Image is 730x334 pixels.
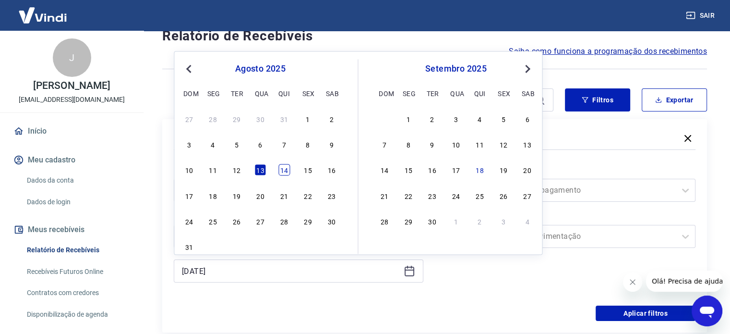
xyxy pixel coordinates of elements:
div: Choose sábado, 2 de agosto de 2025 [326,113,337,124]
div: Choose quinta-feira, 21 de agosto de 2025 [278,190,290,201]
div: Choose quarta-feira, 20 de agosto de 2025 [254,190,266,201]
div: Choose quarta-feira, 10 de setembro de 2025 [450,139,462,150]
div: Choose domingo, 7 de setembro de 2025 [379,139,390,150]
div: Choose quarta-feira, 30 de julho de 2025 [254,113,266,124]
div: seg [207,87,219,99]
a: Saiba como funciona a programação dos recebimentos [509,46,707,57]
div: Choose quarta-feira, 3 de setembro de 2025 [254,241,266,253]
div: Choose sexta-feira, 26 de setembro de 2025 [498,190,509,201]
div: sab [522,87,533,99]
div: Choose quinta-feira, 7 de agosto de 2025 [278,139,290,150]
div: qui [278,87,290,99]
div: Choose domingo, 27 de julho de 2025 [183,113,195,124]
div: Choose domingo, 31 de agosto de 2025 [183,241,195,253]
a: Dados de login [23,192,132,212]
div: Choose sábado, 13 de setembro de 2025 [522,139,533,150]
button: Filtros [565,88,630,111]
div: Choose segunda-feira, 1 de setembro de 2025 [403,113,414,124]
div: Choose terça-feira, 30 de setembro de 2025 [426,215,438,227]
div: setembro 2025 [378,63,535,74]
div: Choose quarta-feira, 1 de outubro de 2025 [450,215,462,227]
div: Choose terça-feira, 2 de setembro de 2025 [231,241,242,253]
button: Meu cadastro [12,149,132,171]
div: Choose domingo, 17 de agosto de 2025 [183,190,195,201]
div: sex [498,87,509,99]
a: Início [12,121,132,142]
div: Choose segunda-feira, 18 de agosto de 2025 [207,190,219,201]
div: sab [326,87,337,99]
div: qua [450,87,462,99]
div: Choose segunda-feira, 11 de agosto de 2025 [207,164,219,176]
div: Choose segunda-feira, 4 de agosto de 2025 [207,139,219,150]
div: qua [254,87,266,99]
iframe: Mensagem da empresa [646,271,722,292]
div: ter [426,87,438,99]
div: month 2025-09 [378,112,535,228]
div: Choose terça-feira, 16 de setembro de 2025 [426,164,438,176]
div: Choose terça-feira, 2 de setembro de 2025 [426,113,438,124]
a: Contratos com credores [23,283,132,303]
div: Choose quinta-feira, 14 de agosto de 2025 [278,164,290,176]
div: Choose segunda-feira, 28 de julho de 2025 [207,113,219,124]
button: Exportar [642,88,707,111]
div: Choose segunda-feira, 1 de setembro de 2025 [207,241,219,253]
div: Choose sábado, 6 de setembro de 2025 [326,241,337,253]
a: Dados da conta [23,171,132,190]
button: Next Month [522,63,533,74]
div: Choose domingo, 24 de agosto de 2025 [183,215,195,227]
div: Choose segunda-feira, 22 de setembro de 2025 [403,190,414,201]
div: dom [183,87,195,99]
div: Choose sexta-feira, 19 de setembro de 2025 [498,164,509,176]
div: Choose sábado, 23 de agosto de 2025 [326,190,337,201]
div: Choose sexta-feira, 12 de setembro de 2025 [498,139,509,150]
div: ter [231,87,242,99]
div: Choose sexta-feira, 29 de agosto de 2025 [302,215,313,227]
img: Vindi [12,0,74,30]
div: Choose sexta-feira, 5 de setembro de 2025 [302,241,313,253]
div: Choose quarta-feira, 3 de setembro de 2025 [450,113,462,124]
div: Choose domingo, 14 de setembro de 2025 [379,164,390,176]
span: Olá! Precisa de ajuda? [6,7,81,14]
div: Choose terça-feira, 19 de agosto de 2025 [231,190,242,201]
div: Choose sábado, 9 de agosto de 2025 [326,139,337,150]
div: Choose sexta-feira, 15 de agosto de 2025 [302,164,313,176]
div: Choose sexta-feira, 8 de agosto de 2025 [302,139,313,150]
h4: Relatório de Recebíveis [162,26,707,46]
button: Previous Month [183,63,194,74]
div: Choose terça-feira, 26 de agosto de 2025 [231,215,242,227]
div: Choose quinta-feira, 18 de setembro de 2025 [474,164,486,176]
div: Choose quinta-feira, 25 de setembro de 2025 [474,190,486,201]
div: Choose domingo, 10 de agosto de 2025 [183,164,195,176]
div: Choose sexta-feira, 1 de agosto de 2025 [302,113,313,124]
div: Choose sexta-feira, 5 de setembro de 2025 [498,113,509,124]
div: Choose quinta-feira, 4 de setembro de 2025 [278,241,290,253]
div: Choose sexta-feira, 3 de outubro de 2025 [498,215,509,227]
label: Forma de Pagamento [448,165,694,177]
div: Choose sábado, 16 de agosto de 2025 [326,164,337,176]
div: Choose terça-feira, 29 de julho de 2025 [231,113,242,124]
div: qui [474,87,486,99]
div: sex [302,87,313,99]
div: agosto 2025 [182,63,338,74]
div: Choose sábado, 6 de setembro de 2025 [522,113,533,124]
div: dom [379,87,390,99]
div: Choose quinta-feira, 28 de agosto de 2025 [278,215,290,227]
div: Choose terça-feira, 9 de setembro de 2025 [426,139,438,150]
div: Choose quarta-feira, 17 de setembro de 2025 [450,164,462,176]
div: Choose terça-feira, 23 de setembro de 2025 [426,190,438,201]
div: Choose quarta-feira, 27 de agosto de 2025 [254,215,266,227]
div: Choose terça-feira, 5 de agosto de 2025 [231,139,242,150]
label: Tipo de Movimentação [448,211,694,223]
div: Choose domingo, 3 de agosto de 2025 [183,139,195,150]
p: [PERSON_NAME] [33,81,110,91]
div: Choose sábado, 20 de setembro de 2025 [522,164,533,176]
div: Choose sexta-feira, 22 de agosto de 2025 [302,190,313,201]
input: Data final [182,264,400,278]
div: Choose sábado, 4 de outubro de 2025 [522,215,533,227]
div: Choose quarta-feira, 6 de agosto de 2025 [254,139,266,150]
div: Choose sábado, 30 de agosto de 2025 [326,215,337,227]
button: Meus recebíveis [12,219,132,240]
p: [EMAIL_ADDRESS][DOMAIN_NAME] [19,95,125,105]
div: J [53,38,91,77]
